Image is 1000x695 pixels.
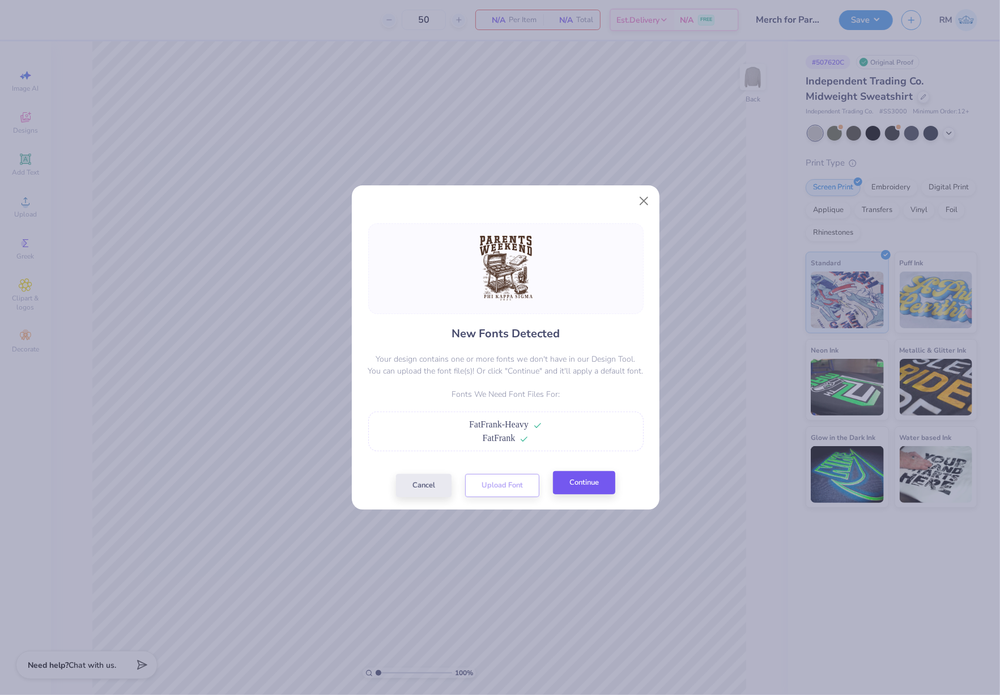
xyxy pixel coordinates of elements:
span: FatFrank [483,433,516,443]
p: Your design contains one or more fonts we don't have in our Design Tool. You can upload the font ... [368,353,644,377]
button: Close [633,190,655,211]
button: Continue [553,471,615,494]
button: Cancel [396,474,452,497]
span: FatFrank-Heavy [469,419,529,429]
h4: New Fonts Detected [452,325,560,342]
p: Fonts We Need Font Files For: [368,388,644,400]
